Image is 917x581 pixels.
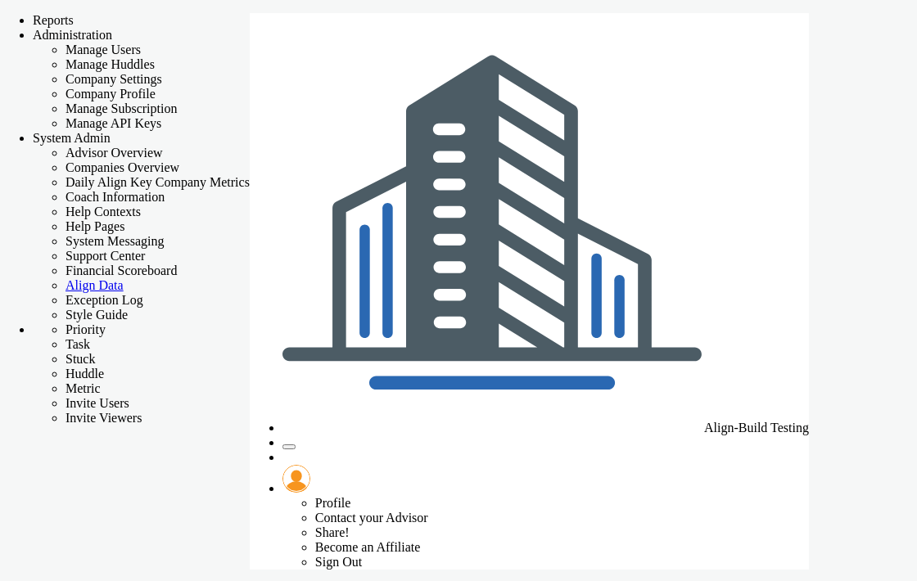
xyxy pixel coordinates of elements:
span: Help Contexts [65,205,141,218]
span: Manage Subscription [65,101,177,115]
span: Advisor Overview [65,146,163,160]
span: Manage API Keys [65,116,161,130]
span: Coach Information [65,190,165,204]
span: Contact your Advisor [315,511,428,525]
span: Company Settings [65,72,162,86]
span: Manage Users [65,43,141,56]
span: Sign Out [315,555,362,569]
span: System Admin [33,131,111,145]
span: Task [65,337,90,351]
span: Invite Viewers [65,411,142,425]
span: Huddle [65,367,104,381]
a: Align Data [65,278,124,292]
span: Manage Huddles [65,57,155,71]
span: System Messaging [65,234,164,248]
span: Support Center [65,249,145,263]
img: 157261.Person.photo [282,465,310,493]
span: Companies Overview [65,160,179,174]
span: Company Profile [65,87,156,101]
span: Become an Affiliate [315,540,421,554]
li: Help & Frequently Asked Questions (FAQ) [282,450,809,465]
span: Financial Scoreboard [65,263,177,277]
span: Align-Build Testing [704,421,809,435]
span: Help Pages [65,219,124,233]
span: Style Guide [65,308,128,322]
span: Daily Align Key Company Metrics [65,175,250,189]
span: Exception Log [65,293,143,307]
span: Reports [33,13,74,27]
li: Announcements [282,435,809,450]
img: 28669.Company.photo [282,13,702,432]
span: Share! [315,525,350,539]
span: Stuck [65,352,95,366]
span: Priority [65,322,106,336]
span: Profile [315,496,351,510]
span: Invite Users [65,396,129,410]
span: Metric [65,381,101,395]
span: Administration [33,28,112,42]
